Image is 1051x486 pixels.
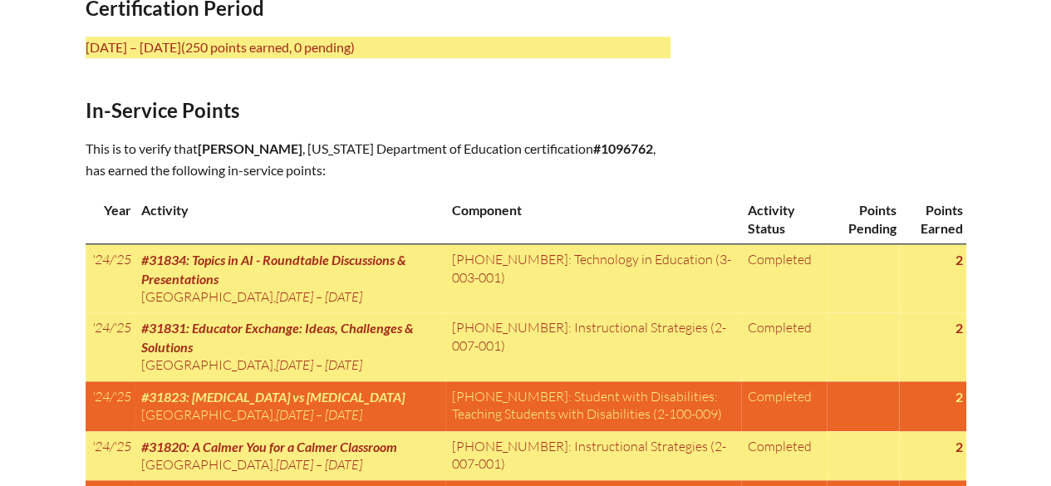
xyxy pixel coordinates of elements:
[741,381,827,431] td: Completed
[198,140,302,156] span: [PERSON_NAME]
[741,194,827,243] th: Activity Status
[141,252,406,286] span: #31834: Topics in AI - Roundtable Discussions & Presentations
[135,194,445,243] th: Activity
[276,406,362,423] span: [DATE] – [DATE]
[276,288,362,305] span: [DATE] – [DATE]
[86,244,135,313] td: '24/'25
[141,406,273,423] span: [GEOGRAPHIC_DATA]
[86,312,135,380] td: '24/'25
[955,439,963,454] strong: 2
[141,356,273,373] span: [GEOGRAPHIC_DATA]
[135,381,445,431] td: ,
[86,138,670,181] p: This is to verify that , [US_STATE] Department of Education certification , has earned the follow...
[827,194,899,243] th: Points Pending
[135,244,445,313] td: ,
[181,39,355,55] span: (250 points earned, 0 pending)
[955,252,963,268] strong: 2
[445,244,741,313] td: [PHONE_NUMBER]: Technology in Education (3-003-001)
[86,37,670,58] p: [DATE] – [DATE]
[276,456,362,473] span: [DATE] – [DATE]
[141,389,405,405] span: #31823: [MEDICAL_DATA] vs [MEDICAL_DATA]
[955,389,963,405] strong: 2
[445,194,741,243] th: Component
[86,194,135,243] th: Year
[445,431,741,481] td: [PHONE_NUMBER]: Instructional Strategies (2-007-001)
[135,431,445,481] td: ,
[141,439,397,454] span: #31820: A Calmer You for a Calmer Classroom
[141,456,273,473] span: [GEOGRAPHIC_DATA]
[141,288,273,305] span: [GEOGRAPHIC_DATA]
[593,140,653,156] b: #1096762
[741,431,827,481] td: Completed
[445,381,741,431] td: [PHONE_NUMBER]: Student with Disabilities: Teaching Students with Disabilities (2-100-009)
[135,312,445,380] td: ,
[86,431,135,481] td: '24/'25
[899,194,965,243] th: Points Earned
[741,312,827,380] td: Completed
[86,98,670,122] h2: In-Service Points
[445,312,741,380] td: [PHONE_NUMBER]: Instructional Strategies (2-007-001)
[741,244,827,313] td: Completed
[86,381,135,431] td: '24/'25
[955,320,963,336] strong: 2
[276,356,362,373] span: [DATE] – [DATE]
[141,320,414,354] span: #31831: Educator Exchange: Ideas, Challenges & Solutions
